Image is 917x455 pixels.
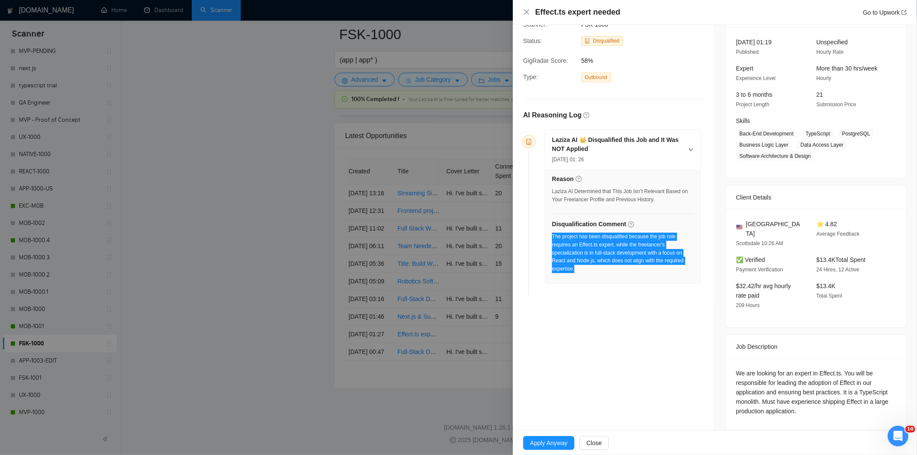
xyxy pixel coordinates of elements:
span: [DATE] 01:19 [736,39,772,46]
span: robot [585,38,590,43]
span: PostgreSQL [839,129,874,138]
span: Average Feedback [816,231,860,237]
span: Total Spent [816,293,842,299]
span: ✅ Verified [736,256,765,263]
span: ⭐ 4.82 [816,221,837,227]
span: question-circle [576,176,582,182]
div: We are looking for an expert in Effect.ts. You will be responsible for leading the adoption of Ef... [736,369,896,416]
h5: Reason [552,175,574,184]
span: 10 [905,426,915,433]
span: GigRadar Score: [523,57,568,64]
span: right [688,147,693,152]
div: Laziza AI Determined that This Job Isn’t Relevant Based on Your Freelancer Profile and Previous H... [552,188,693,204]
span: 58% [581,56,710,65]
span: More than 30 hrs/week [816,65,877,72]
span: Business Logic Layer [736,140,792,150]
div: The project has been disqualified because the job role requires an Effect.ts expert, while the fr... [552,233,693,273]
div: Job Description [736,335,896,358]
span: Payment Verification [736,267,783,273]
span: Close [586,438,602,448]
h5: Laziza AI 👑 Disqualified this Job and It Was NOT Applied [552,135,683,154]
span: export [902,10,907,15]
button: Close [523,9,530,16]
div: Client Details [736,186,896,209]
button: Close [580,436,609,450]
span: 24 Hires, 12 Active [816,267,859,273]
span: Type: [523,74,538,80]
span: 21 [816,91,823,98]
span: [DATE] 01: 26 [552,157,584,163]
button: Apply Anyway [523,436,574,450]
span: Software Architecture & Design [736,151,814,161]
h4: Effect.ts expert needed [535,7,620,18]
iframe: Intercom live chat [888,426,908,446]
span: Hourly Rate [816,49,843,55]
span: close [523,9,530,15]
span: Status: [523,37,542,44]
span: Unspecified [816,39,848,46]
span: 209 Hours [736,302,760,308]
span: Published [736,49,759,55]
span: Experience Level [736,75,776,81]
span: Apply Anyway [530,438,567,448]
span: Outbound [581,73,611,82]
span: $13.4K [816,283,835,289]
span: question-circle [583,112,589,118]
span: [GEOGRAPHIC_DATA] [746,219,803,238]
span: Data Access Layer [797,140,847,150]
h5: Disqualification Comment [552,220,626,229]
a: Go to Upworkexport [863,9,907,16]
span: Hourly [816,75,831,81]
span: Project Length [736,101,769,108]
h5: AI Reasoning Log [523,110,582,120]
span: $13.4K Total Spent [816,256,865,263]
span: Skills [736,117,750,124]
span: Submission Price [816,101,856,108]
span: robot [526,139,532,145]
span: Disqualified [593,38,620,44]
span: Expert [736,65,753,72]
img: 🇺🇸 [736,224,742,230]
span: Scottsdale 10:26 AM [736,240,783,246]
span: 3 to 6 months [736,91,773,98]
span: $32.42/hr avg hourly rate paid [736,283,791,299]
span: question-circle [628,221,634,227]
span: TypeScript [802,129,834,138]
span: Back-End Development [736,129,797,138]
